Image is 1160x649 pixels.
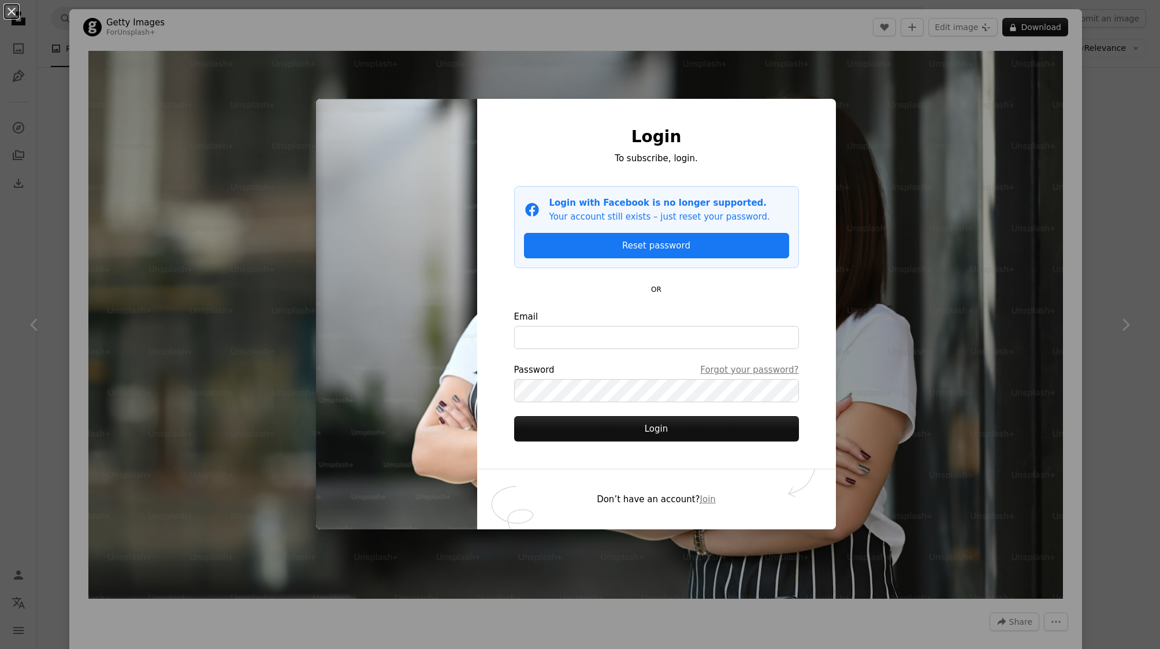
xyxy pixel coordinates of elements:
p: Your account still exists – just reset your password. [549,210,770,224]
p: Login with Facebook is no longer supported. [549,196,770,210]
button: Join [700,492,716,506]
input: Email [514,326,799,349]
a: Forgot your password? [700,363,798,377]
label: Email [514,310,799,349]
h1: Login [514,127,799,147]
div: Password [514,363,799,377]
input: PasswordForgot your password? [514,379,799,402]
div: Don’t have an account? [477,469,836,529]
p: To subscribe, login. [514,151,799,165]
button: Login [514,416,799,442]
a: Reset password [524,233,789,258]
small: OR [651,285,661,294]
